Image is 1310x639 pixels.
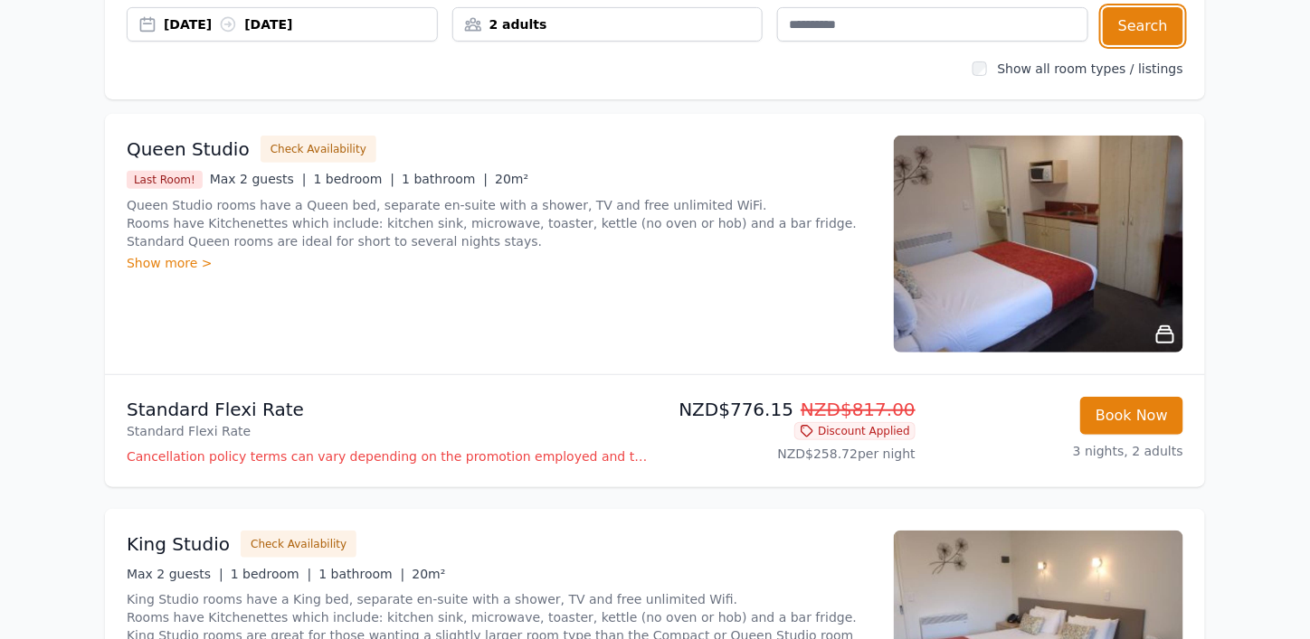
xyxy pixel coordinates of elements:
span: 1 bathroom | [318,567,404,581]
div: [DATE] [DATE] [164,15,437,33]
label: Show all room types / listings [998,61,1183,76]
p: NZD$258.72 per night [662,445,916,463]
h3: King Studio [127,531,230,557]
span: 20m² [412,567,445,581]
span: Last Room! [127,171,203,189]
button: Check Availability [241,531,356,558]
button: Book Now [1080,397,1183,435]
div: 2 adults [453,15,763,33]
span: Max 2 guests | [210,172,307,186]
span: 1 bedroom | [231,567,312,581]
button: Check Availability [261,136,376,163]
span: 1 bedroom | [314,172,395,186]
span: NZD$817.00 [801,399,916,420]
p: NZD$776.15 [662,397,916,422]
p: Standard Flexi Rate [127,397,648,422]
span: 20m² [495,172,528,186]
span: 1 bathroom | [402,172,488,186]
button: Search [1103,7,1183,45]
div: Show more > [127,254,872,272]
h3: Queen Studio [127,136,250,162]
p: 3 nights, 2 adults [930,442,1183,460]
p: Cancellation policy terms can vary depending on the promotion employed and the time of stay of th... [127,447,648,465]
p: Queen Studio rooms have a Queen bed, separate en-suite with a shower, TV and free unlimited WiFi.... [127,196,872,250]
span: Max 2 guests | [127,567,223,581]
p: Standard Flexi Rate [127,422,648,440]
span: Discount Applied [794,422,916,440]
